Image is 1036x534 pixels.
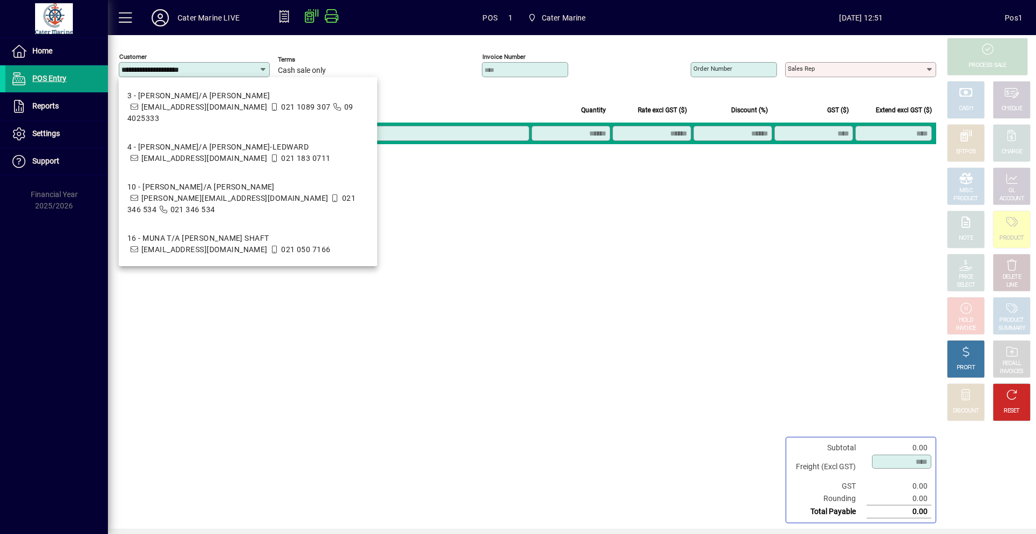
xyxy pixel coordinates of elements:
mat-option: 51 - Flashgirl T/A Warwick Tompkins [119,264,377,304]
a: Reports [5,93,108,120]
span: [EMAIL_ADDRESS][DOMAIN_NAME] [141,103,268,111]
td: Subtotal [790,442,867,454]
span: Home [32,46,52,55]
div: RECALL [1003,360,1021,368]
span: Extend excl GST ($) [876,104,932,116]
span: [EMAIL_ADDRESS][DOMAIN_NAME] [141,245,268,254]
mat-option: 3 - SARRIE T/A ANTJE MULLER [119,82,377,133]
td: Freight (Excl GST) [790,454,867,480]
span: Terms [278,56,343,63]
div: LINE [1006,281,1017,289]
span: [PERSON_NAME][EMAIL_ADDRESS][DOMAIN_NAME] [141,194,329,202]
div: CASH [959,105,973,113]
div: ACCOUNT [999,195,1024,203]
td: 0.00 [867,492,931,505]
span: Cater Marine [523,8,590,28]
div: 4 - [PERSON_NAME]/A [PERSON_NAME]-LEDWARD [127,141,331,153]
td: 0.00 [867,505,931,518]
span: Rate excl GST ($) [638,104,687,116]
div: NOTE [959,234,973,242]
button: Profile [143,8,178,28]
td: 0.00 [867,442,931,454]
div: CHEQUE [1001,105,1022,113]
a: Home [5,38,108,65]
span: Quantity [581,104,606,116]
mat-label: Order number [693,65,732,72]
div: Pos1 [1005,9,1023,26]
div: MISC [959,187,972,195]
div: DISCOUNT [953,407,979,415]
div: 16 - MUNA T/A [PERSON_NAME] SHAFT [127,233,331,244]
div: Cater Marine LIVE [178,9,240,26]
mat-label: Customer [119,53,147,60]
span: Discount (%) [731,104,768,116]
mat-option: 16 - MUNA T/A MALCOM SHAFT [119,224,377,264]
td: GST [790,480,867,492]
div: 10 - [PERSON_NAME]/A [PERSON_NAME] [127,181,369,193]
a: Settings [5,120,108,147]
span: Settings [32,129,60,138]
span: 1 [508,9,513,26]
span: POS Entry [32,74,66,83]
span: GST ($) [827,104,849,116]
div: HOLD [959,316,973,325]
div: INVOICES [1000,368,1023,376]
span: 021 1089 307 [281,103,330,111]
div: PRICE [959,273,973,281]
span: Reports [32,102,59,110]
div: RESET [1004,407,1020,415]
div: INVOICE [956,325,976,333]
span: 021 346 534 [171,205,215,214]
span: 021 183 0711 [281,154,330,163]
div: 3 - [PERSON_NAME]/A [PERSON_NAME] [127,90,369,102]
span: Cater Marine [542,9,586,26]
td: 0.00 [867,480,931,492]
div: PROCESS SALE [969,62,1006,70]
span: [EMAIL_ADDRESS][DOMAIN_NAME] [141,154,268,163]
div: PROFIT [957,364,975,372]
div: PRODUCT [999,234,1024,242]
span: POS [482,9,497,26]
span: Cash sale only [278,66,326,75]
mat-label: Sales rep [788,65,815,72]
div: PRODUCT [999,316,1024,325]
div: GL [1008,187,1015,195]
span: Support [32,157,59,165]
div: CHARGE [1001,148,1023,156]
mat-option: 10 - ILANDA T/A Mike Pratt [119,173,377,224]
div: SUMMARY [998,325,1025,333]
div: DELETE [1003,273,1021,281]
span: [DATE] 12:51 [718,9,1005,26]
td: Rounding [790,492,867,505]
div: PRODUCT [953,195,978,203]
mat-label: Invoice number [482,53,526,60]
mat-option: 4 - Amadis T/A LILY KOZMIAN-LEDWARD [119,133,377,173]
td: Total Payable [790,505,867,518]
div: SELECT [957,281,976,289]
div: EFTPOS [956,148,976,156]
span: 021 050 7166 [281,245,330,254]
a: Support [5,148,108,175]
